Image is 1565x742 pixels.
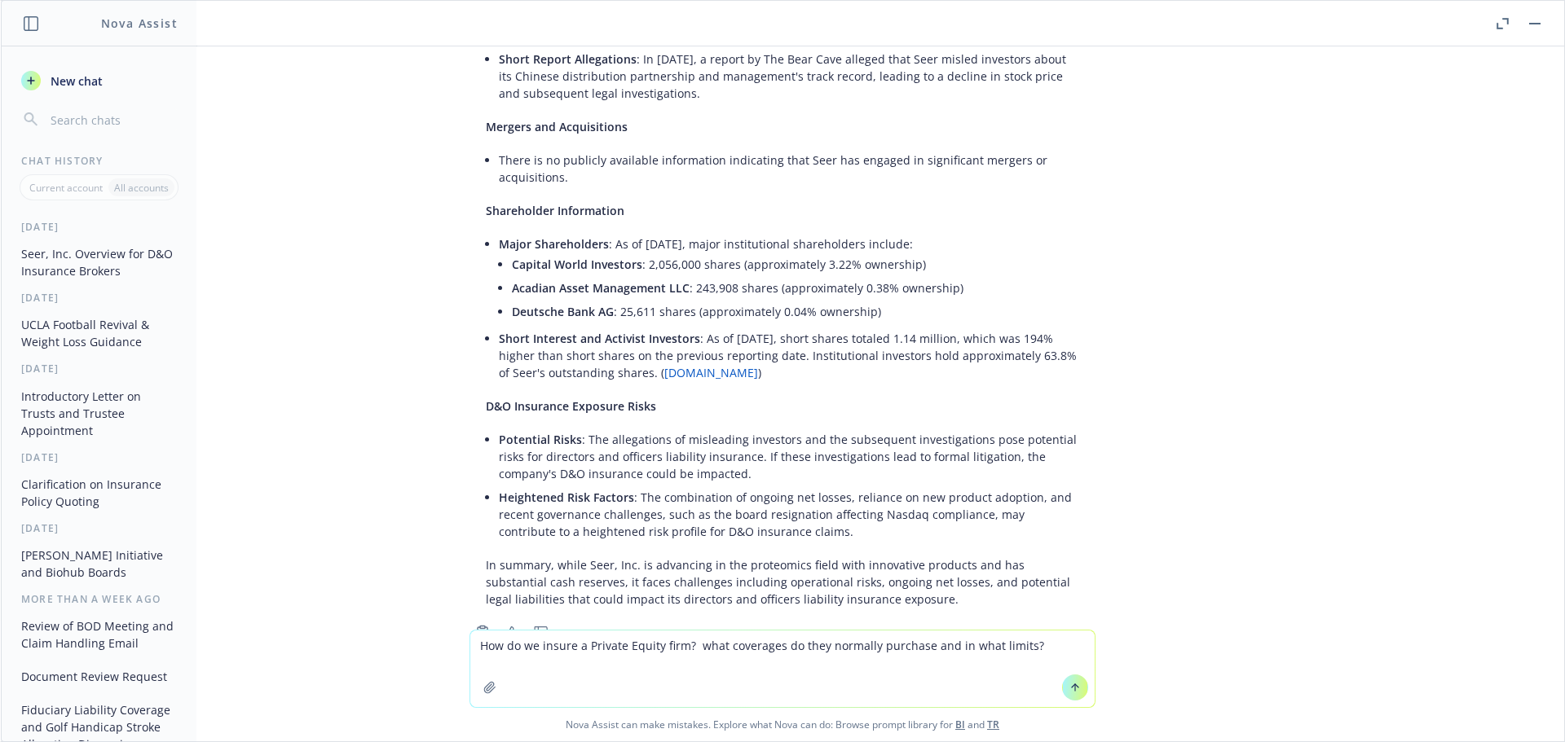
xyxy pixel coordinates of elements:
[2,592,196,606] div: More than a week ago
[486,203,624,218] span: Shareholder Information
[512,257,642,272] span: Capital World Investors
[499,331,700,346] span: Short Interest and Activist Investors
[15,542,183,586] button: [PERSON_NAME] Initiative and Biohub Boards
[15,240,183,284] button: Seer, Inc. Overview for D&O Insurance Brokers
[499,490,634,505] span: Heightened Risk Factors
[2,291,196,305] div: [DATE]
[114,181,169,195] p: All accounts
[512,304,614,319] span: Deutsche Bank AG
[499,236,609,252] span: Major Shareholders
[47,108,177,131] input: Search chats
[101,15,178,32] h1: Nova Assist
[512,279,1079,296] p: : 243,908 shares (approximately 0.38% ownership)
[987,718,999,731] a: TR
[486,398,656,414] span: D&O Insurance Exposure Risks
[2,362,196,375] div: [DATE]
[2,521,196,535] div: [DATE]
[528,621,554,643] button: Thumbs down
[499,431,1079,482] p: : The allegations of misleading investors and the subsequent investigations pose potential risks ...
[7,708,1558,741] span: Nova Assist can make mistakes. Explore what Nova can do: Browse prompt library for and
[475,625,490,639] svg: Copy to clipboard
[29,181,103,195] p: Current account
[512,256,1079,273] p: : 2,056,000 shares (approximately 3.22% ownership)
[15,383,183,444] button: Introductory Letter on Trusts and Trustee Appointment
[2,154,196,168] div: Chat History
[499,489,1079,540] p: : The combination of ongoing net losses, reliance on new product adoption, and recent governance ...
[499,51,637,67] span: Short Report Allegations
[486,119,628,134] span: Mergers and Acquisitions
[2,450,196,464] div: [DATE]
[486,556,1079,608] p: In summary, while Seer, Inc. is advancing in the proteomics field with innovative products and ha...
[470,630,1095,707] textarea: How do we insure a Private Equity firm? what coverages do they normally purchase and in what limits?
[955,718,965,731] a: BI
[15,471,183,515] button: Clarification on Insurance Policy Quoting
[15,311,183,355] button: UCLA Football Revival & Weight Loss Guidance
[2,220,196,234] div: [DATE]
[15,663,183,690] button: Document Review Request
[499,330,1079,381] p: : As of [DATE], short shares totaled 1.14 million, which was 194% higher than short shares on the...
[15,66,183,95] button: New chat
[499,235,1079,252] p: : As of [DATE], major institutional shareholders include:
[47,72,103,90] span: New chat
[664,365,758,380] a: [DOMAIN_NAME]
[512,280,690,296] span: Acadian Asset Management LLC
[15,612,183,656] button: Review of BOD Meeting and Claim Handling Email
[499,148,1079,189] li: There is no publicly available information indicating that Seer has engaged in significant merger...
[512,303,1079,320] p: : 25,611 shares (approximately 0.04% ownership)
[499,432,582,447] span: Potential Risks
[499,47,1079,105] li: : In [DATE], a report by The Bear Cave alleged that Seer misled investors about its Chinese distr...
